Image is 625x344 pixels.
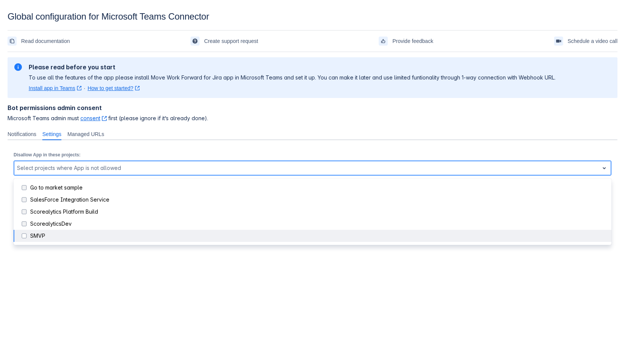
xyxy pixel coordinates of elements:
a: Provide feedback [379,35,433,47]
div: SalesForce Integration Service [30,196,607,203]
span: Settings [42,130,61,138]
div: Go to market sample [30,184,607,191]
span: support [192,38,198,44]
a: Create support request [190,35,258,47]
a: Schedule a video call [554,35,617,47]
span: feedback [380,38,386,44]
span: Schedule a video call [568,35,617,47]
span: open [600,164,609,173]
a: How to get started? [88,84,140,92]
a: Read documentation [8,35,70,47]
span: Provide feedback [392,35,433,47]
h4: Bot permissions admin consent [8,104,617,112]
span: documentation [9,38,15,44]
span: Create support request [204,35,258,47]
span: information [14,63,23,72]
div: Scorealytics Platform Build [30,208,607,216]
p: Disallow App in these projects: [14,152,611,157]
span: Notifications [8,130,36,138]
p: To use all the features of the app please install Move Work Forward for Jira app in Microsoft Tea... [29,74,556,81]
span: Microsoft Teams admin must first (please ignore if it’s already done). [8,115,617,122]
span: Managed URLs [68,130,104,138]
span: Read documentation [21,35,70,47]
a: Install app in Teams [29,84,81,92]
span: videoCall [556,38,562,44]
h2: Please read before you start [29,63,556,71]
div: Global configuration for Microsoft Teams Connector [8,11,617,22]
div: ScorealyticsDev [30,220,607,228]
a: consent [80,115,107,121]
div: SMVP [30,232,607,240]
